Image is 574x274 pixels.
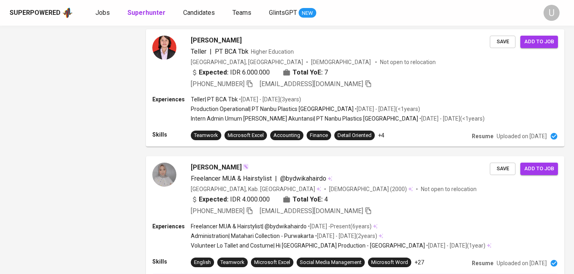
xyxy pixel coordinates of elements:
[378,131,384,139] p: +4
[300,259,362,266] div: Social Media Management
[421,185,477,193] p: Not open to relocation
[228,132,264,139] div: Microsoft Excel
[191,242,425,250] p: Volunteer Lo Tallet and Costume | Hi [GEOGRAPHIC_DATA] Production - [GEOGRAPHIC_DATA]
[183,9,215,16] span: Candidates
[520,163,558,175] button: Add to job
[152,163,176,187] img: da74e715d6e169a27501e2733a5c3a4c.jpg
[299,9,316,17] span: NEW
[152,36,176,60] img: 25e9c56e1339af911307ebcc76fb30d9.jpg
[127,8,167,18] a: Superhunter
[146,29,564,147] a: [PERSON_NAME]Teller|PT BCA TbkHigher Education[GEOGRAPHIC_DATA], [GEOGRAPHIC_DATA][DEMOGRAPHIC_DA...
[191,115,418,123] p: Intern Admin Umum [PERSON_NAME] Akuntansi | PT Nanbu Plastics [GEOGRAPHIC_DATA]
[494,37,511,46] span: Save
[210,47,212,56] span: |
[199,195,228,204] b: Expected:
[490,36,515,48] button: Save
[243,163,249,170] img: magic_wand.svg
[472,132,493,140] p: Resume
[269,8,316,18] a: GlintsGPT NEW
[183,8,216,18] a: Candidates
[191,48,206,55] span: Teller
[275,174,277,183] span: |
[497,259,547,267] p: Uploaded on [DATE]
[10,8,61,18] div: Superpowered
[152,131,191,139] p: Skills
[191,195,270,204] div: IDR 4.000.000
[191,58,303,66] div: [GEOGRAPHIC_DATA], [GEOGRAPHIC_DATA]
[10,7,73,19] a: Superpoweredapp logo
[273,132,300,139] div: Accounting
[280,175,326,182] span: @bydwikahairdo
[524,37,554,46] span: Add to job
[497,132,547,140] p: Uploaded on [DATE]
[191,222,307,230] p: Freelancer MUA & Hairstylist | @bydwikahairdo
[354,105,420,113] p: • [DATE] - [DATE] ( <1 years )
[310,132,328,139] div: Finance
[418,115,485,123] p: • [DATE] - [DATE] ( <1 years )
[544,5,560,21] div: U
[191,175,272,182] span: Freelancer MUA & Hairstylist
[371,259,408,266] div: Microsoft Word
[254,259,290,266] div: Microsoft Excel
[152,95,191,103] p: Experiences
[314,232,377,240] p: • [DATE] - [DATE] ( 2 years )
[191,68,270,77] div: IDR 6.000.000
[293,195,323,204] b: Total YoE:
[293,68,323,77] b: Total YoE:
[152,258,191,266] p: Skills
[191,36,242,45] span: [PERSON_NAME]
[191,207,245,215] span: [PHONE_NUMBER]
[238,95,301,103] p: • [DATE] - [DATE] ( 3 years )
[95,8,111,18] a: Jobs
[494,164,511,173] span: Save
[311,58,372,66] span: [DEMOGRAPHIC_DATA]
[520,36,558,48] button: Add to job
[199,68,228,77] b: Expected:
[215,48,249,55] span: PT BCA Tbk
[127,9,166,16] b: Superhunter
[191,163,242,172] span: [PERSON_NAME]
[260,80,363,88] span: [EMAIL_ADDRESS][DOMAIN_NAME]
[472,259,493,267] p: Resume
[269,9,297,16] span: GlintsGPT
[194,259,211,266] div: English
[191,185,321,193] div: [GEOGRAPHIC_DATA], Kab. [GEOGRAPHIC_DATA]
[232,8,253,18] a: Teams
[338,132,372,139] div: Detail Oriented
[191,80,245,88] span: [PHONE_NUMBER]
[380,58,436,66] p: Not open to relocation
[191,95,238,103] p: Teller | PT BCA Tbk
[251,48,294,55] span: Higher Education
[524,164,554,173] span: Add to job
[191,232,314,240] p: Administration | Matahari Collection - Purwakarta
[62,7,73,19] img: app logo
[425,242,485,250] p: • [DATE] - [DATE] ( 1 year )
[329,185,413,193] div: (2000)
[490,163,515,175] button: Save
[260,207,363,215] span: [EMAIL_ADDRESS][DOMAIN_NAME]
[307,222,372,230] p: • [DATE] - Present ( 6 years )
[329,185,390,193] span: [DEMOGRAPHIC_DATA]
[95,9,110,16] span: Jobs
[232,9,251,16] span: Teams
[324,68,328,77] span: 7
[220,259,245,266] div: Teamwork
[324,195,328,204] span: 4
[191,105,354,113] p: Production Operational | PT Nanbu Plastics [GEOGRAPHIC_DATA]
[194,132,218,139] div: Teamwork
[414,258,424,266] p: +27
[152,222,191,230] p: Experiences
